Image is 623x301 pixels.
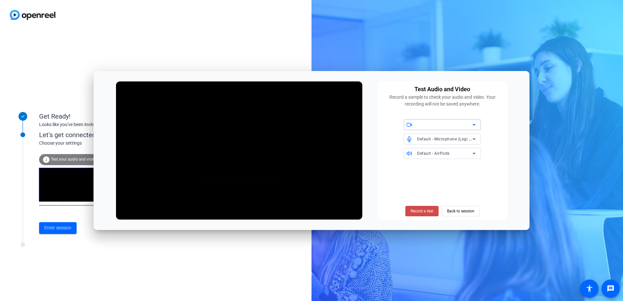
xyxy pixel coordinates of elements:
[417,151,450,156] span: Default - AirPods
[607,285,615,293] mat-icon: message
[381,94,504,107] div: Record a sample to check your audio and video. Your recording will not be saved anywhere.
[44,224,71,231] span: Enter session
[411,208,433,214] span: Record a test
[447,205,474,217] span: Back to session
[405,206,439,216] button: Record a test
[39,140,183,147] div: Choose your settings
[414,85,470,94] div: Test Audio and Video
[39,121,169,128] div: Looks like you've been invited to join
[442,206,480,216] button: Back to session
[42,156,50,164] mat-icon: info
[39,130,183,140] div: Let's get connected.
[39,111,169,121] div: Get Ready!
[417,136,530,141] span: Default - Microphone (Logi C270 HD WebCam) (046d:0825)
[51,157,96,162] span: Test your audio and video
[586,285,593,293] mat-icon: accessibility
